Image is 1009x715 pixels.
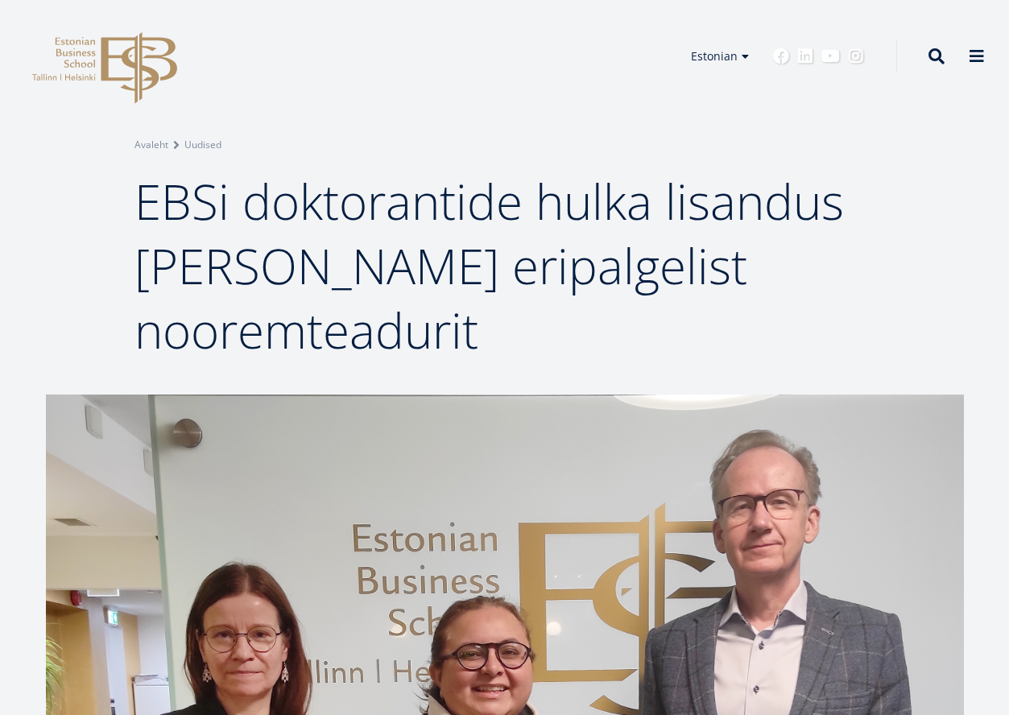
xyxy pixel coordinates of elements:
a: Instagram [848,48,864,64]
span: EBSi doktorantide hulka lisandus [PERSON_NAME] eripalgelist nooremteadurit [134,168,844,363]
a: Uudised [184,137,221,153]
a: Youtube [821,48,840,64]
a: Avaleht [134,137,168,153]
a: Linkedin [797,48,813,64]
a: Facebook [773,48,789,64]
